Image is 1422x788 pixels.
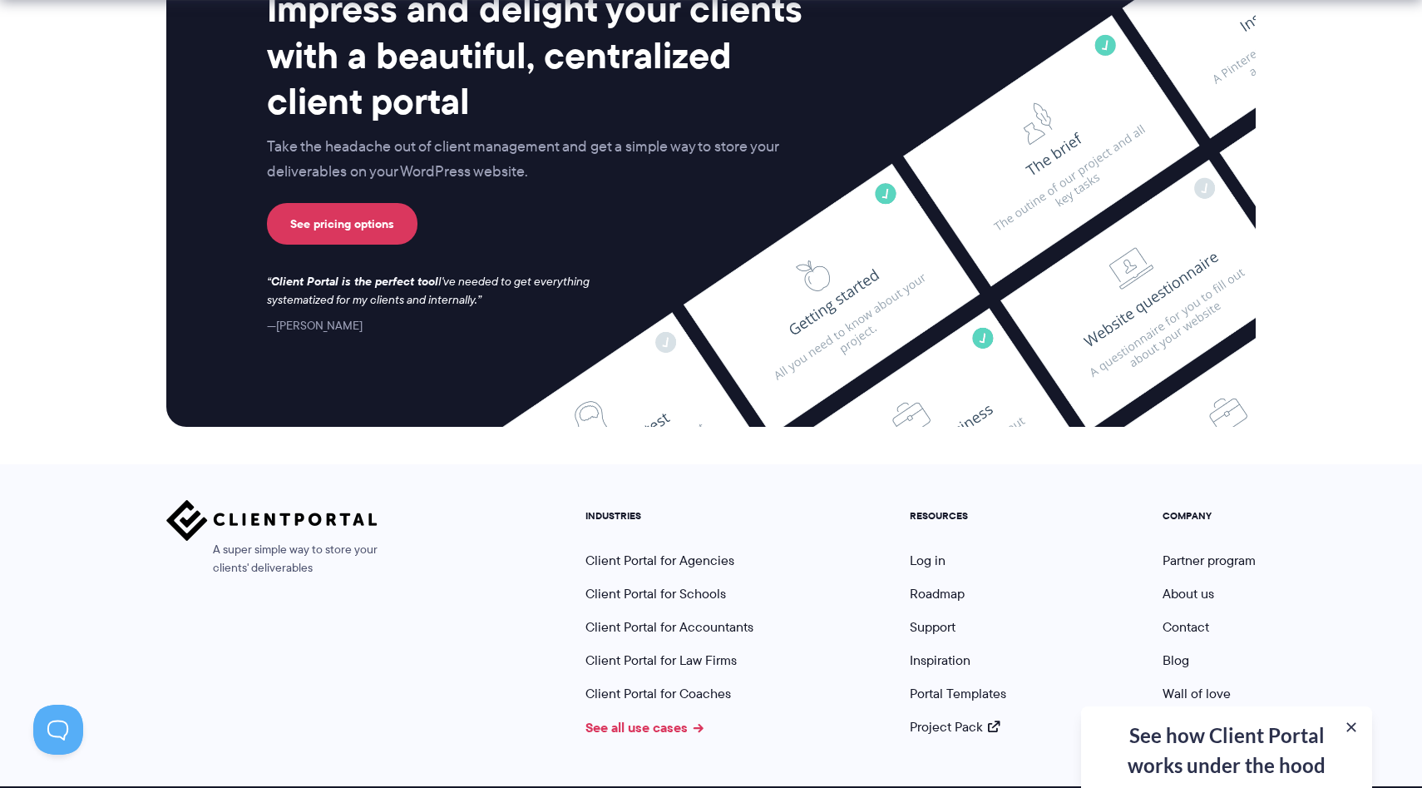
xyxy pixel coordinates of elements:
a: Blog [1163,651,1189,670]
iframe: Toggle Customer Support [33,705,83,755]
a: About us [1163,584,1214,603]
a: Inspiration [910,651,970,670]
a: Portal Templates [910,684,1006,703]
p: I've needed to get everything systematized for my clients and internally. [267,273,606,310]
span: A super simple way to store your clients' deliverables [166,541,378,577]
a: Client Portal for Law Firms [585,651,737,670]
h5: RESOURCES [910,510,1006,522]
a: Wall of love [1163,684,1231,703]
h5: INDUSTRIES [585,510,753,522]
a: Log in [910,551,946,570]
a: See pricing options [267,203,417,245]
cite: [PERSON_NAME] [267,317,363,334]
a: Client Portal for Coaches [585,684,731,703]
a: Project Pack [910,717,1000,736]
strong: Client Portal is the perfect tool [271,272,438,290]
a: Client Portal for Schools [585,584,726,603]
a: Support [910,617,955,637]
h5: COMPANY [1163,510,1256,522]
a: Roadmap [910,584,965,603]
a: Contact [1163,617,1209,637]
a: Client Portal for Agencies [585,551,734,570]
a: Partner program [1163,551,1256,570]
p: Take the headache out of client management and get a simple way to store your deliverables on you... [267,135,814,185]
a: Client Portal for Accountants [585,617,753,637]
a: See all use cases [585,717,704,737]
